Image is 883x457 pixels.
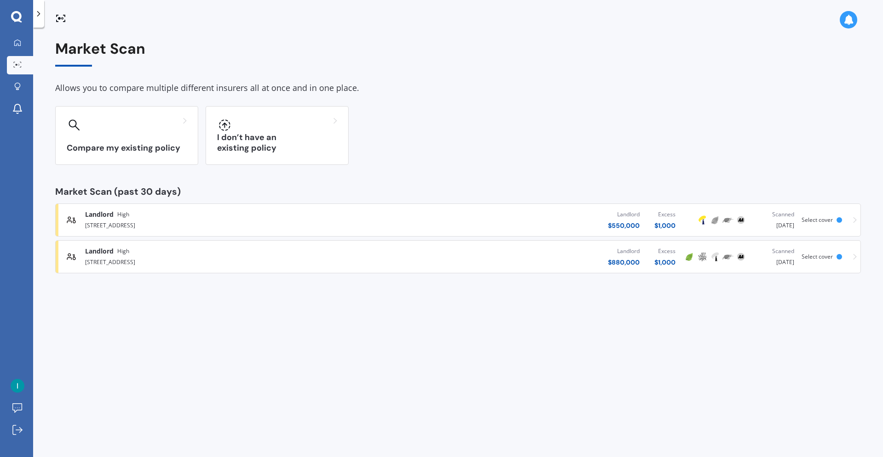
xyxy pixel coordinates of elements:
div: Excess [654,247,676,256]
div: Landlord [608,210,640,219]
img: Initio [710,214,721,226]
img: landlord.470ea2398dcb263567d0.svg [67,252,76,261]
div: [STREET_ADDRESS] [85,256,375,267]
h3: I don’t have an existing policy [217,132,337,153]
div: Market Scan (past 30 days) [55,187,861,196]
img: Trade Me Insurance [722,214,734,226]
div: Landlord [608,247,640,256]
div: $ 550,000 [608,221,640,230]
div: $ 1,000 [654,258,676,267]
div: [DATE] [755,247,794,267]
span: High [117,247,129,256]
span: Select cover [802,216,833,224]
div: $ 1,000 [654,221,676,230]
a: LandlordHigh[STREET_ADDRESS]Landlord$880,000Excess$1,000InitioAMPTowerTrade Me InsuranceAAScanned... [55,240,861,273]
span: High [117,210,129,219]
img: AA [735,214,746,226]
div: $ 880,000 [608,258,640,267]
div: Scanned [755,210,794,219]
div: Scanned [755,247,794,256]
img: Trade Me Insurance [722,251,734,262]
span: Landlord [85,247,114,256]
div: [DATE] [755,210,794,230]
div: [STREET_ADDRESS] [85,219,375,230]
img: Initio [684,251,695,262]
div: Excess [654,210,676,219]
img: Tower [710,251,721,262]
div: Allows you to compare multiple different insurers all at once and in one place. [55,81,861,95]
img: AA [735,251,746,262]
div: Market Scan [55,40,861,67]
h3: Compare my existing policy [67,143,187,153]
span: Select cover [802,253,833,260]
img: landlord.470ea2398dcb263567d0.svg [67,215,76,225]
img: AMP [697,251,708,262]
img: ACg8ocKoZC2egs67kkPbuHJB_53uSPvThRZZwD7rQoSkwa0wuS9MZQ=s96-c [11,379,24,393]
a: LandlordHigh[STREET_ADDRESS]Landlord$550,000Excess$1,000TowerInitioTrade Me InsuranceAAScanned[DA... [55,203,861,237]
span: Landlord [85,210,114,219]
img: Tower [697,214,708,226]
